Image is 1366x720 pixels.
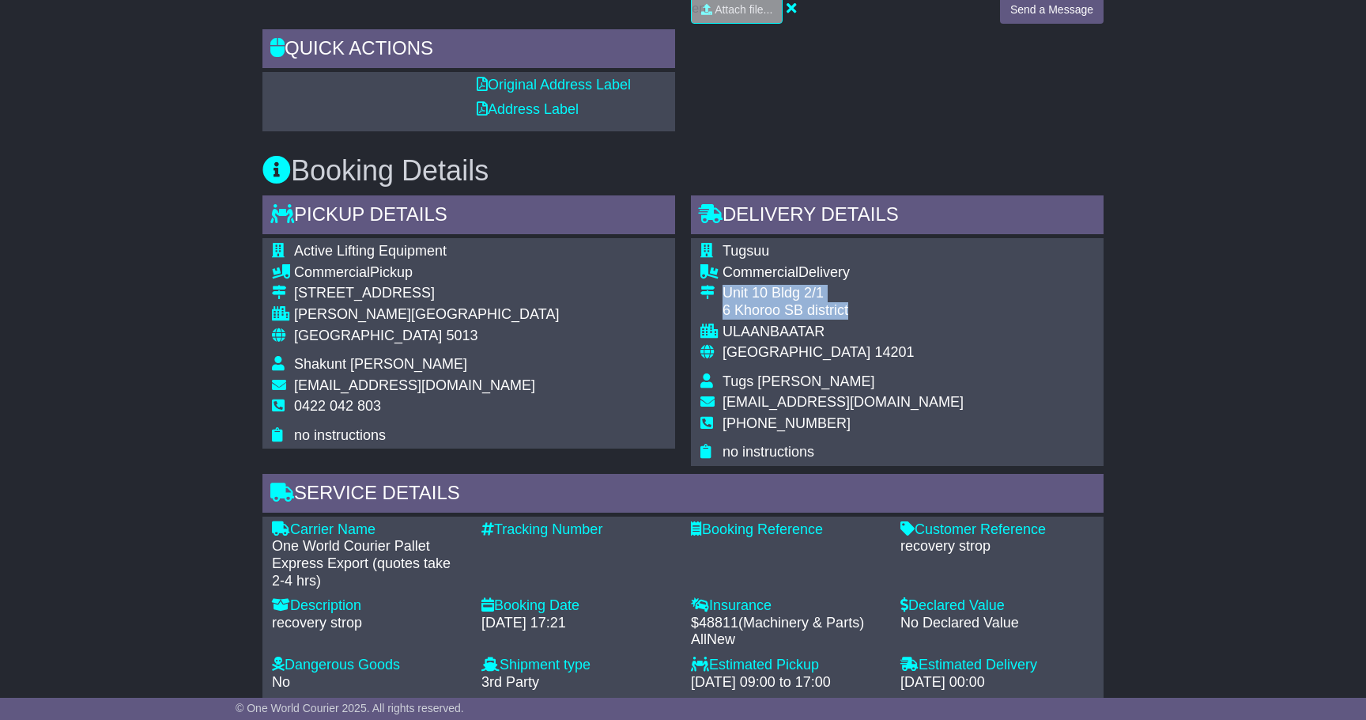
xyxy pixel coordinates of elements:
[723,324,964,341] div: ULAANBAATAR
[481,674,539,690] span: 3rd Party
[723,264,964,282] div: Delivery
[723,415,851,431] span: [PHONE_NUMBER]
[723,302,964,320] div: 6 Khoroo SB district
[294,243,447,259] span: Active Lifting Equipment
[481,657,675,674] div: Shipment type
[723,285,964,302] div: Unit 10 Bldg 2/1
[691,521,885,539] div: Booking Reference
[477,77,631,93] a: Original Address Label
[900,657,1094,674] div: Estimated Delivery
[900,615,1094,632] div: No Declared Value
[272,521,466,539] div: Carrier Name
[691,674,885,692] div: [DATE] 09:00 to 17:00
[272,657,466,674] div: Dangerous Goods
[294,306,559,324] div: [PERSON_NAME][GEOGRAPHIC_DATA]
[691,631,885,649] div: AllNew
[481,521,675,539] div: Tracking Number
[691,597,885,615] div: Insurance
[294,356,467,372] span: Shakunt [PERSON_NAME]
[723,373,874,389] span: Tugs [PERSON_NAME]
[900,521,1094,539] div: Customer Reference
[294,328,442,343] span: [GEOGRAPHIC_DATA]
[236,702,464,714] span: © One World Courier 2025. All rights reserved.
[723,243,769,259] span: Tugsuu
[272,615,466,632] div: recovery strop
[723,344,870,360] span: [GEOGRAPHIC_DATA]
[272,538,466,589] div: One World Courier Pallet Express Export (quotes take 2-4 hrs)
[900,597,1094,615] div: Declared Value
[743,615,859,631] span: Machinery & Parts
[691,195,1104,238] div: Delivery Details
[723,394,964,410] span: [EMAIL_ADDRESS][DOMAIN_NAME]
[294,264,370,280] span: Commercial
[691,657,885,674] div: Estimated Pickup
[900,538,1094,555] div: recovery strop
[723,264,798,280] span: Commercial
[446,328,477,343] span: 5013
[294,377,535,393] span: [EMAIL_ADDRESS][DOMAIN_NAME]
[294,285,559,302] div: [STREET_ADDRESS]
[477,101,579,117] a: Address Label
[874,344,914,360] span: 14201
[272,597,466,615] div: Description
[294,398,381,414] span: 0422 042 803
[272,674,290,690] span: No
[262,155,1104,187] h3: Booking Details
[723,444,814,460] span: no instructions
[699,615,738,631] span: 48811
[900,674,1094,692] div: [DATE] 00:00
[481,615,675,632] div: [DATE] 17:21
[262,474,1104,517] div: Service Details
[294,264,559,282] div: Pickup
[691,615,885,649] div: $ ( )
[294,427,386,443] span: no instructions
[262,29,675,72] div: Quick Actions
[481,597,675,615] div: Booking Date
[262,195,675,238] div: Pickup Details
